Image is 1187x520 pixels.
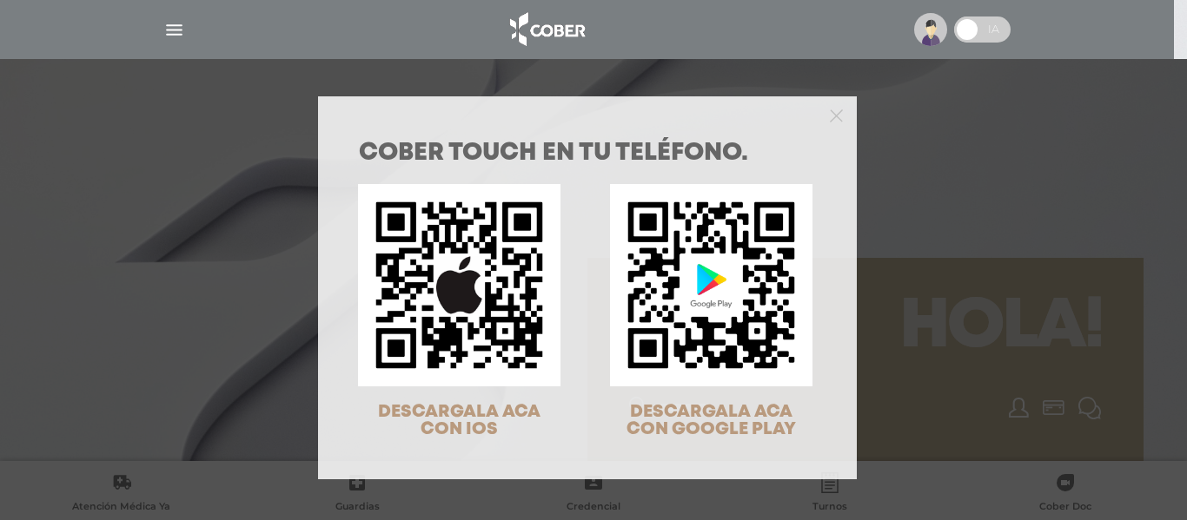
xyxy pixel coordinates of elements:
[359,142,816,166] h1: COBER TOUCH en tu teléfono.
[378,404,540,438] span: DESCARGALA ACA CON IOS
[358,184,560,386] img: qr-code
[627,404,796,438] span: DESCARGALA ACA CON GOOGLE PLAY
[830,107,843,122] button: Close
[610,184,812,386] img: qr-code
